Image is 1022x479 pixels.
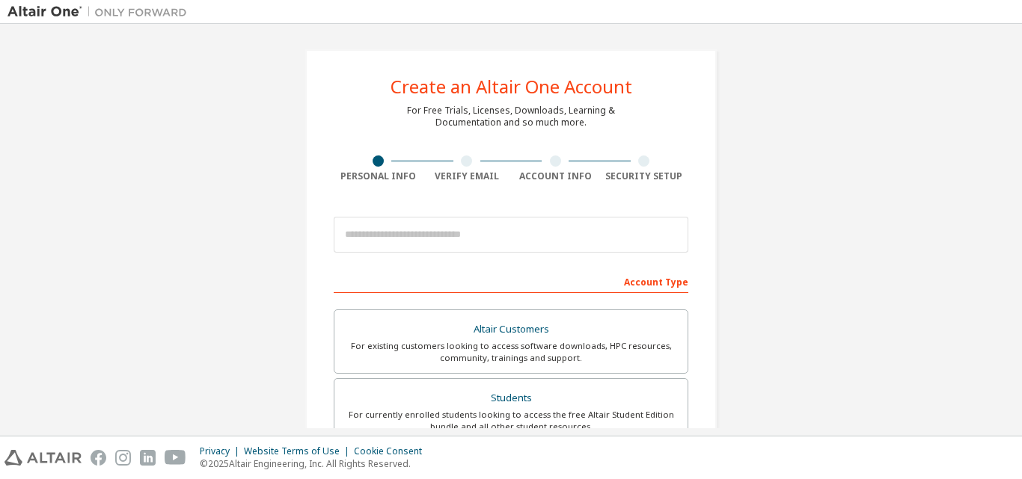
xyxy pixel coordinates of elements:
div: Personal Info [334,170,423,182]
img: Altair One [7,4,195,19]
div: For Free Trials, Licenses, Downloads, Learning & Documentation and so much more. [407,105,615,129]
div: Cookie Consent [354,445,431,457]
div: For currently enrolled students looking to access the free Altair Student Edition bundle and all ... [343,409,679,433]
div: Students [343,388,679,409]
div: Altair Customers [343,319,679,340]
img: youtube.svg [165,450,186,466]
div: Account Type [334,269,688,293]
div: Privacy [200,445,244,457]
img: instagram.svg [115,450,131,466]
img: altair_logo.svg [4,450,82,466]
div: Account Info [511,170,600,182]
div: Website Terms of Use [244,445,354,457]
div: For existing customers looking to access software downloads, HPC resources, community, trainings ... [343,340,679,364]
div: Create an Altair One Account [391,78,632,96]
div: Verify Email [423,170,512,182]
p: © 2025 Altair Engineering, Inc. All Rights Reserved. [200,457,431,470]
img: linkedin.svg [140,450,156,466]
img: facebook.svg [91,450,106,466]
div: Security Setup [600,170,689,182]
